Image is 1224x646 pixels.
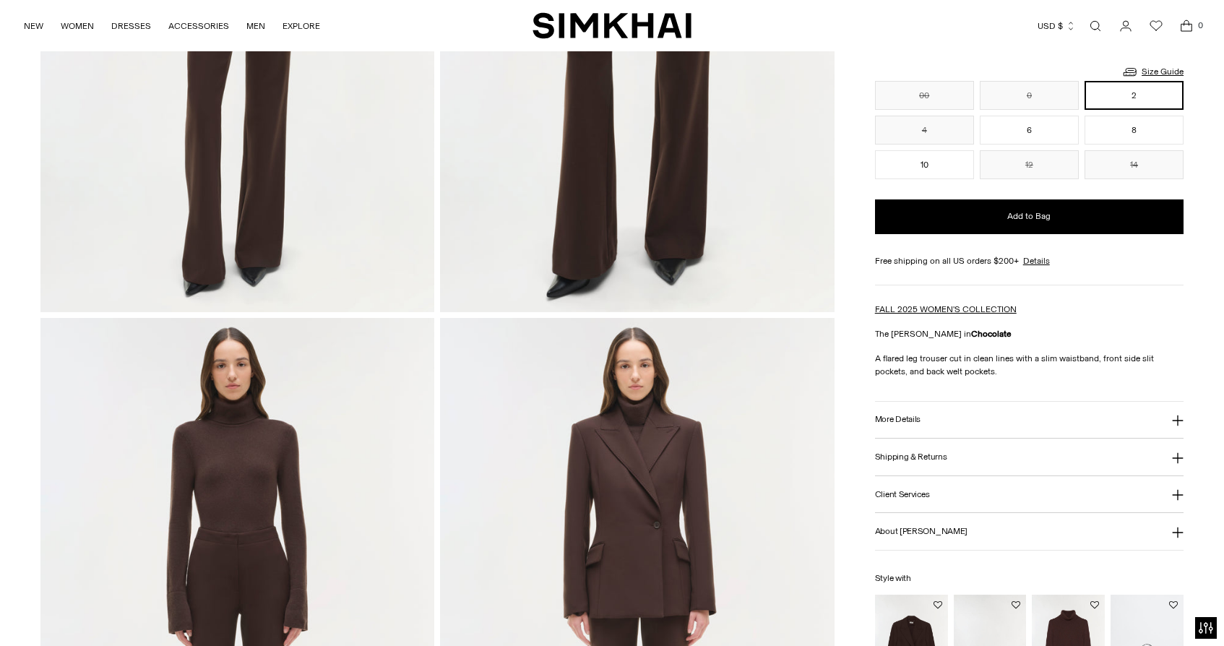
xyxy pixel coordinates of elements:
[875,527,967,536] h3: About [PERSON_NAME]
[1121,63,1184,81] a: Size Guide
[875,304,1017,314] a: FALL 2025 WOMEN'S COLLECTION
[1090,600,1099,609] button: Add to Wishlist
[875,439,1184,475] button: Shipping & Returns
[875,116,974,145] button: 4
[1142,12,1171,40] a: Wishlist
[875,254,1184,267] div: Free shipping on all US orders $200+
[875,352,1184,378] p: A flared leg trouser cut in clean lines with a slim waistband, front side slit pockets, and back ...
[980,150,1079,179] button: 12
[24,10,43,42] a: NEW
[61,10,94,42] a: WOMEN
[1023,254,1050,267] a: Details
[1085,116,1184,145] button: 8
[533,12,691,40] a: SIMKHAI
[875,150,974,179] button: 10
[875,476,1184,513] button: Client Services
[1007,210,1051,223] span: Add to Bag
[971,329,1012,339] strong: Chocolate
[980,81,1079,110] button: 0
[1085,81,1184,110] button: 2
[934,600,942,609] button: Add to Wishlist
[1038,10,1076,42] button: USD $
[1081,12,1110,40] a: Open search modal
[168,10,229,42] a: ACCESSORIES
[111,10,151,42] a: DRESSES
[875,415,921,424] h3: More Details
[980,116,1079,145] button: 6
[283,10,320,42] a: EXPLORE
[875,513,1184,550] button: About [PERSON_NAME]
[1111,12,1140,40] a: Go to the account page
[246,10,265,42] a: MEN
[1085,150,1184,179] button: 14
[875,574,1184,583] h6: Style with
[1169,600,1178,609] button: Add to Wishlist
[875,81,974,110] button: 00
[875,199,1184,234] button: Add to Bag
[1172,12,1201,40] a: Open cart modal
[1194,19,1207,32] span: 0
[875,452,947,462] h3: Shipping & Returns
[875,402,1184,439] button: More Details
[12,591,145,634] iframe: Sign Up via Text for Offers
[875,327,1184,340] p: The [PERSON_NAME] in
[1012,600,1020,609] button: Add to Wishlist
[875,490,930,499] h3: Client Services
